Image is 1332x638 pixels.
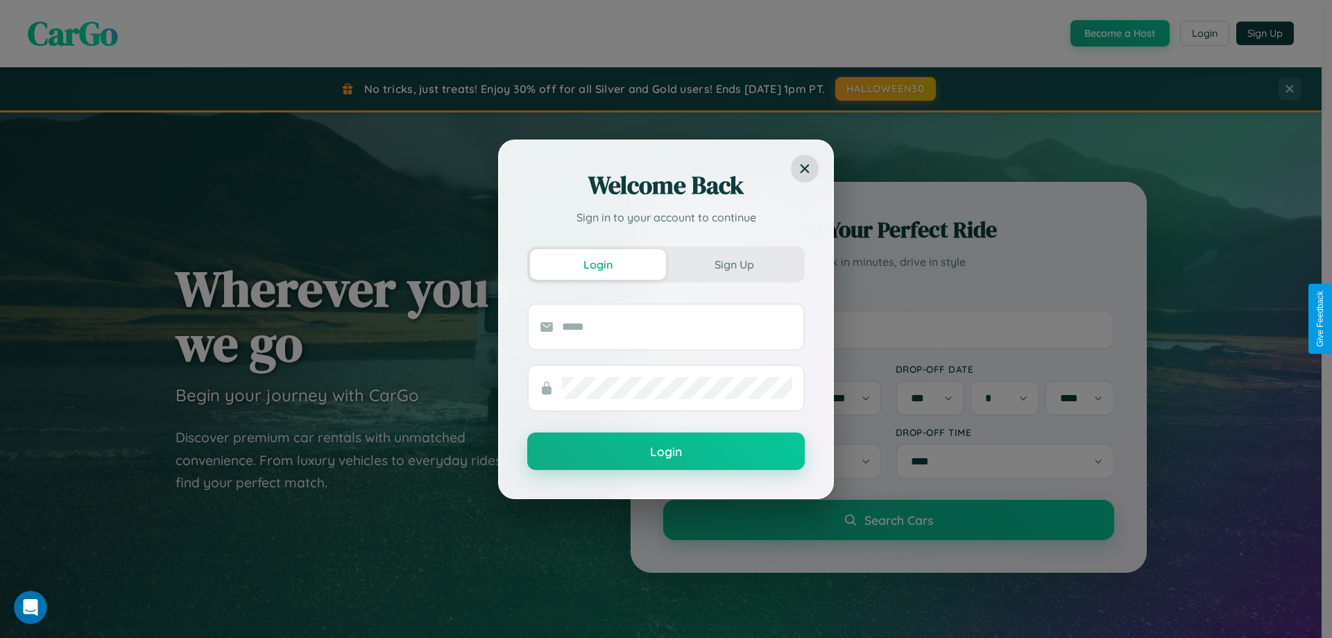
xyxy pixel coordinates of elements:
[666,249,802,280] button: Sign Up
[14,591,47,624] iframe: Intercom live chat
[527,433,805,470] button: Login
[1315,291,1325,347] div: Give Feedback
[527,209,805,226] p: Sign in to your account to continue
[527,169,805,202] h2: Welcome Back
[530,249,666,280] button: Login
